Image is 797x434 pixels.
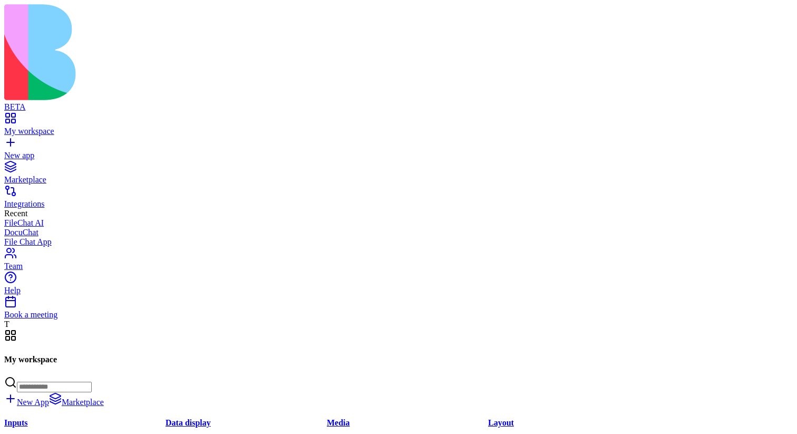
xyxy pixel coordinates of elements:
[4,286,793,295] div: Help
[166,418,327,428] h4: Data display
[4,237,793,247] a: File Chat App
[4,301,793,320] a: Book a meeting
[327,418,488,428] h4: Media
[4,276,793,295] a: Help
[4,228,793,237] a: DocuChat
[4,398,49,407] a: New App
[4,252,793,271] a: Team
[4,218,793,228] a: FileChat AI
[4,141,793,160] a: New app
[4,418,166,428] h4: Inputs
[4,175,793,185] div: Marketplace
[4,4,428,100] img: logo
[4,190,793,209] a: Integrations
[4,117,793,136] a: My workspace
[49,398,104,407] a: Marketplace
[4,209,27,218] span: Recent
[4,102,793,112] div: BETA
[488,418,649,428] h4: Layout
[4,166,793,185] a: Marketplace
[4,127,793,136] div: My workspace
[4,355,793,364] h4: My workspace
[4,262,793,271] div: Team
[4,310,793,320] div: Book a meeting
[4,320,9,329] span: T
[4,199,793,209] div: Integrations
[4,93,793,112] a: BETA
[4,151,793,160] div: New app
